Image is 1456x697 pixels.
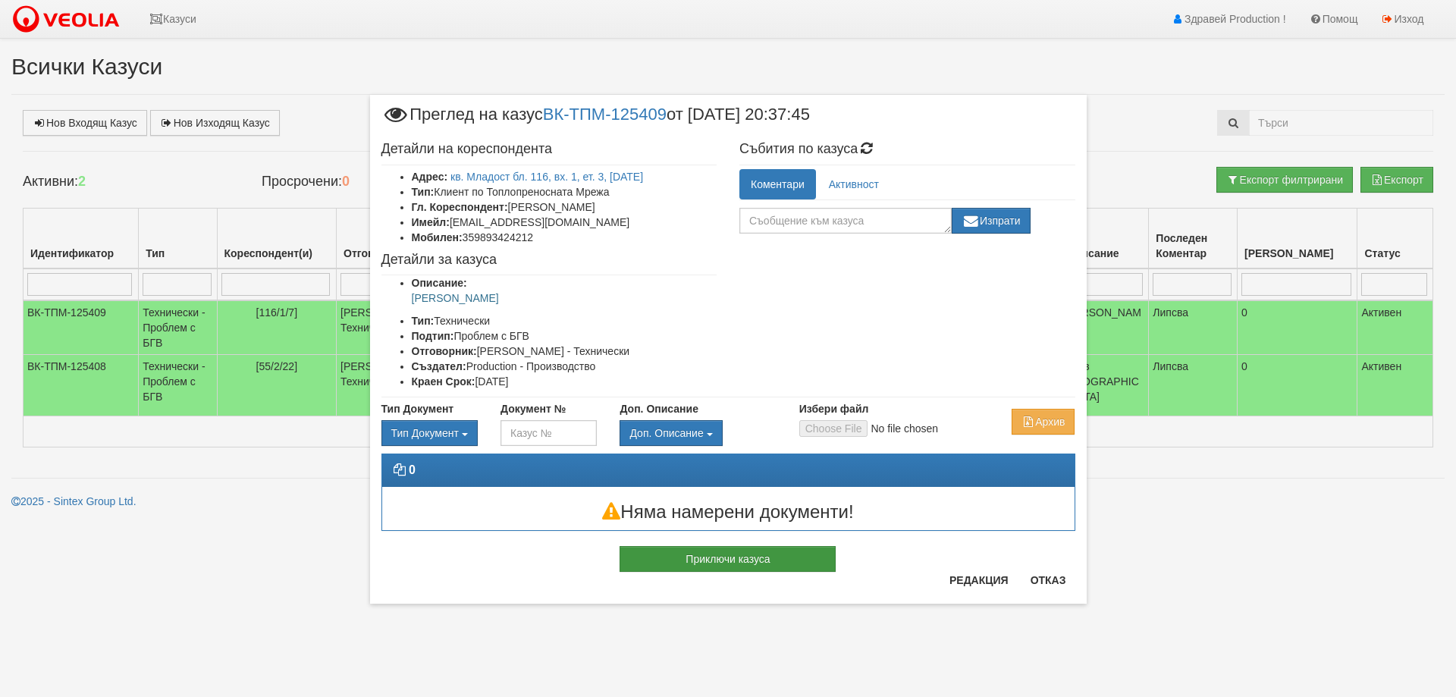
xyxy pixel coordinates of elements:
p: [PERSON_NAME] [412,290,717,306]
h4: Детайли за казуса [381,253,717,268]
li: Клиент по Топлопреносната Мрежа [412,184,717,199]
label: Тип Документ [381,401,454,416]
input: Казус № [500,420,597,446]
li: [PERSON_NAME] - Технически [412,344,717,359]
button: Редакция [940,568,1018,592]
li: Технически [412,313,717,328]
button: Доп. Описание [620,420,722,446]
b: Мобилен: [412,231,463,243]
li: [PERSON_NAME] [412,199,717,215]
button: Тип Документ [381,420,478,446]
button: Отказ [1021,568,1075,592]
b: Създател: [412,360,466,372]
b: Адрес: [412,171,448,183]
a: Коментари [739,169,816,199]
h3: Няма намерени документи! [382,502,1075,522]
b: Описание: [412,277,467,289]
li: 359893424212 [412,230,717,245]
strong: 0 [409,463,416,476]
button: Архив [1012,409,1075,435]
li: Проблем с БГВ [412,328,717,344]
span: Доп. Описание [629,427,703,439]
label: Доп. Описание [620,401,698,416]
li: Production - Производство [412,359,717,374]
label: Документ № [500,401,566,416]
b: Тип: [412,186,435,198]
b: Краен Срок: [412,375,475,388]
span: Тип Документ [391,427,459,439]
b: Отговорник: [412,345,477,357]
h4: Детайли на кореспондента [381,142,717,157]
a: Активност [817,169,890,199]
a: ВК-ТПМ-125409 [543,104,667,123]
label: Избери файл [799,401,869,416]
button: Приключи казуса [620,546,836,572]
b: Имейл: [412,216,450,228]
b: Гл. Кореспондент: [412,201,508,213]
b: Подтип: [412,330,454,342]
div: Двоен клик, за изчистване на избраната стойност. [381,420,478,446]
h4: Събития по казуса [739,142,1075,157]
button: Изпрати [952,208,1031,234]
b: Тип: [412,315,435,327]
li: [DATE] [412,374,717,389]
div: Двоен клик, за изчистване на избраната стойност. [620,420,776,446]
span: Преглед на казус от [DATE] 20:37:45 [381,106,810,134]
a: кв. Младост бл. 116, вх. 1, ет. 3, [DATE] [450,171,643,183]
li: [EMAIL_ADDRESS][DOMAIN_NAME] [412,215,717,230]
